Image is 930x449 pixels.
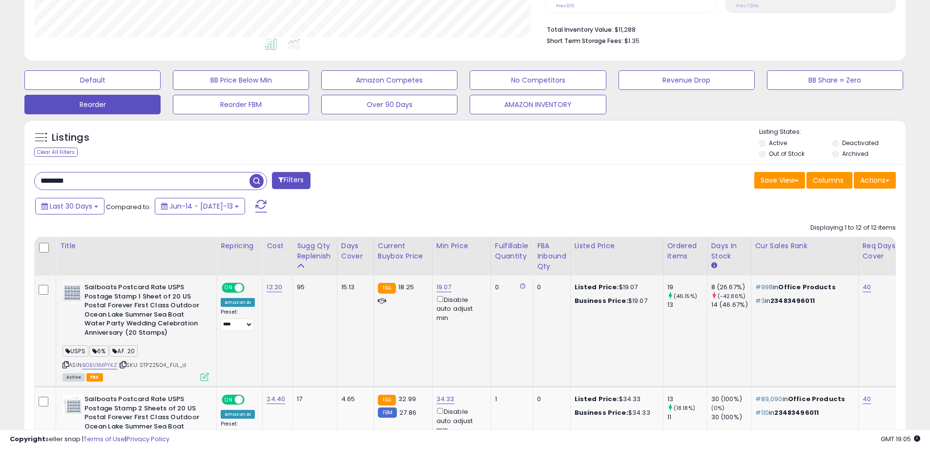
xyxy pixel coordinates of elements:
a: 34.33 [436,394,455,404]
small: FBM [378,407,397,418]
p: Listing States: [759,128,906,137]
label: Deactivated [842,139,879,147]
strong: Copyright [10,434,45,444]
p: in [755,283,851,292]
span: OFF [243,284,259,292]
h5: Listings [52,131,89,145]
label: Archived [842,150,868,158]
div: Amazon AI [221,298,255,307]
div: Current Buybox Price [378,241,428,261]
small: (46.15%) [674,292,697,300]
b: Business Price: [575,408,628,417]
button: AMAZON INVENTORY [470,95,606,114]
span: Last 30 Days [50,201,92,211]
button: Last 30 Days [35,198,104,214]
li: $11,288 [547,23,889,35]
small: Days In Stock. [711,261,717,270]
span: Office Products [788,394,845,404]
span: Office Products [778,282,835,292]
div: Disable auto adjust min [436,294,483,322]
div: $19.07 [575,283,656,292]
button: Reorder FBM [173,95,309,114]
div: 30 (100%) [711,413,751,422]
div: Req Days Cover [863,241,898,261]
div: Disable auto adjust min [436,406,483,434]
b: Business Price: [575,296,628,305]
span: 6% [89,345,108,357]
button: Jun-14 - [DATE]-13 [155,198,245,214]
div: seller snap | | [10,435,169,444]
p: in [755,408,851,417]
button: No Competitors [470,70,606,90]
button: Amazon Competes [321,70,457,90]
div: ASIN: [62,283,209,380]
b: Short Term Storage Fees: [547,37,623,45]
small: FBA [378,283,396,294]
th: Please note that this number is a calculation based on your required days of coverage and your ve... [293,237,337,276]
div: 15.13 [341,283,366,292]
div: Sugg Qty Replenish [297,241,333,261]
div: 11 [667,413,707,422]
div: $34.33 [575,408,656,417]
span: $1.35 [624,36,640,45]
div: 13 [667,395,707,404]
div: 17 [297,395,330,404]
a: 40 [863,282,871,292]
span: Columns [813,175,844,185]
div: $34.33 [575,395,656,404]
a: Terms of Use [83,434,125,444]
a: 19.07 [436,282,452,292]
span: Jun-14 - [DATE]-13 [169,201,233,211]
a: Privacy Policy [126,434,169,444]
span: 32.99 [398,394,416,404]
span: FBA [86,373,103,382]
span: AF .20 [109,345,138,357]
label: Active [769,139,787,147]
div: Listed Price [575,241,659,251]
span: USPS [62,345,88,357]
div: 0 [537,395,563,404]
span: All listings currently available for purchase on Amazon [62,373,85,382]
div: Repricing [221,241,258,251]
div: 4.65 [341,395,366,404]
div: Title [60,241,212,251]
div: Days Cover [341,241,370,261]
span: OFF [243,396,259,404]
div: 13 [667,300,707,309]
div: 95 [297,283,330,292]
div: Clear All Filters [34,148,78,157]
button: BB Share = Zero [767,70,903,90]
span: ON [223,284,235,292]
span: Compared to: [106,202,151,212]
button: Actions [854,172,896,189]
div: Min Price [436,241,487,251]
div: 0 [495,283,525,292]
div: Ordered Items [667,241,703,261]
img: 51FQBCMEx3L._SL40_.jpg [62,283,82,302]
p: in [755,297,851,305]
span: 23483496011 [774,408,819,417]
div: Preset: [221,309,255,331]
p: in [755,395,851,404]
div: Cost [267,241,289,251]
div: Cur Sales Rank [755,241,854,251]
span: #998 [755,282,773,292]
button: Default [24,70,161,90]
span: #3 [755,296,765,305]
button: Reorder [24,95,161,114]
div: Days In Stock [711,241,747,261]
div: 8 (26.67%) [711,283,751,292]
b: Total Inventory Value: [547,25,613,34]
div: $19.07 [575,297,656,305]
a: 40 [863,394,871,404]
button: Revenue Drop [619,70,755,90]
button: Filters [272,172,310,189]
b: Listed Price: [575,394,619,404]
div: Amazon AI [221,410,255,419]
button: Columns [806,172,852,189]
div: FBA inbound Qty [537,241,566,272]
span: | SKU: STP22504_FUL_d [119,361,186,369]
small: (0%) [711,404,725,412]
span: 18.25 [398,282,414,292]
small: Prev: 7.84% [736,3,759,9]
